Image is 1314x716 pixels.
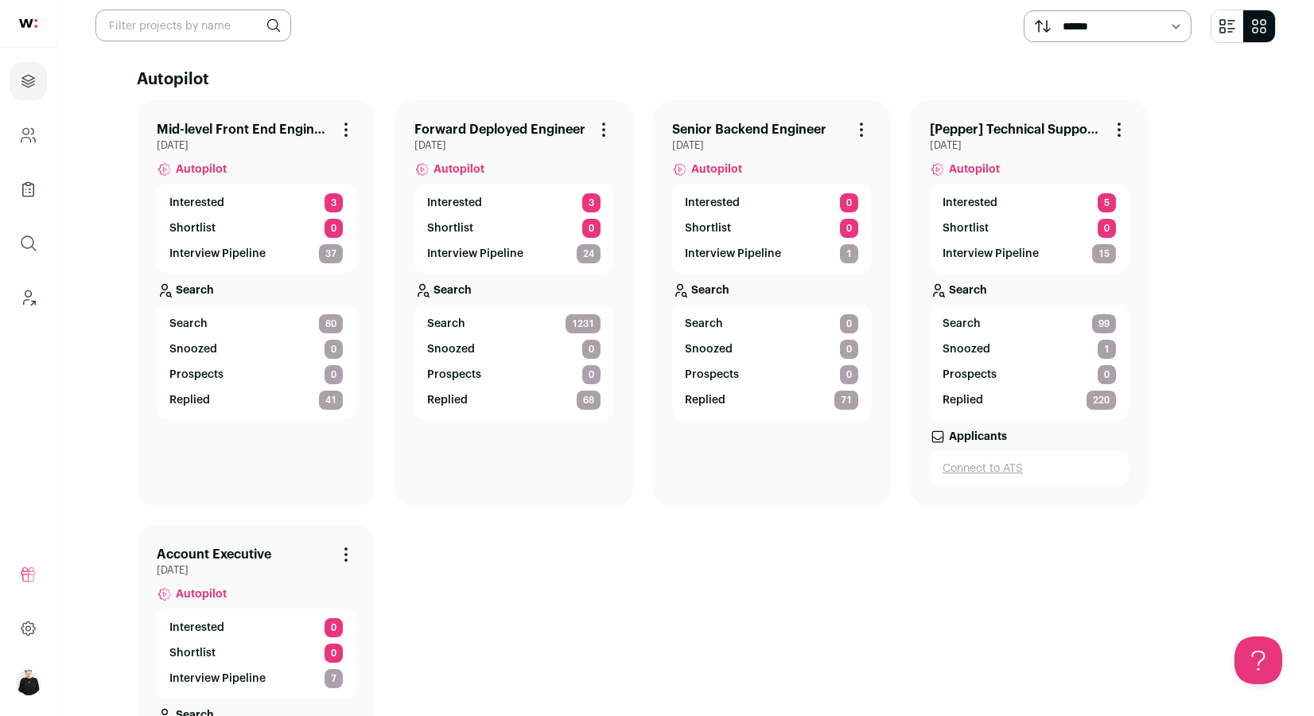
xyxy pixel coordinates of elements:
[840,365,858,384] span: 0
[427,392,468,408] p: Replied
[176,161,227,177] span: Autopilot
[169,220,216,236] p: Shortlist
[691,161,742,177] span: Autopilot
[157,273,356,305] a: Search
[169,645,216,661] p: Shortlist
[834,391,858,410] span: 71
[427,244,601,263] a: Interview Pipeline 24
[672,273,871,305] a: Search
[169,669,343,688] a: Interview Pipeline 7
[685,195,740,211] p: Interested
[840,314,858,333] span: 0
[169,392,210,408] p: Replied
[672,152,871,184] a: Autopilot
[943,219,1116,238] a: Shortlist 0
[685,316,723,332] span: Search
[414,139,613,152] span: [DATE]
[10,278,47,317] a: Leads (Backoffice)
[157,139,356,152] span: [DATE]
[427,341,475,357] p: Snoozed
[16,670,41,695] img: 9240684-medium_jpg
[943,316,981,332] span: Search
[840,193,858,212] span: 0
[577,244,601,263] span: 24
[169,193,343,212] a: Interested 3
[427,316,465,332] span: Search
[685,193,858,212] a: Interested 0
[840,340,858,359] span: 0
[840,219,858,238] span: 0
[685,246,781,262] p: Interview Pipeline
[943,365,1116,384] a: Prospects 0
[943,193,1116,212] a: Interested 5
[169,367,224,383] p: Prospects
[943,314,1116,333] a: Search 99
[336,120,356,139] button: Project Actions
[852,120,871,139] button: Project Actions
[566,314,601,333] span: 1231
[157,152,356,184] a: Autopilot
[1092,244,1116,263] span: 15
[169,644,343,663] a: Shortlist 0
[157,577,356,609] a: Autopilot
[943,392,983,408] p: Replied
[169,244,343,263] a: Interview Pipeline 37
[691,282,729,298] p: Search
[325,340,343,359] span: 0
[685,341,733,357] p: Snoozed
[1110,120,1129,139] button: Project Actions
[685,367,739,383] p: Prospects
[685,392,725,408] p: Replied
[930,273,1129,305] a: Search
[685,365,858,384] a: Prospects 0
[672,120,826,139] a: Senior Backend Engineer
[582,219,601,238] span: 0
[943,461,1116,477] a: Connect to ATS
[685,220,731,236] p: Shortlist
[672,139,871,152] span: [DATE]
[325,219,343,238] span: 0
[427,193,601,212] a: Interested 3
[325,193,343,212] span: 3
[930,419,1129,451] a: Applicants
[427,246,523,262] p: Interview Pipeline
[427,365,601,384] a: Prospects 0
[577,391,601,410] span: 68
[319,244,343,263] span: 37
[943,220,989,236] p: Shortlist
[949,161,1000,177] span: Autopilot
[319,314,343,333] span: 80
[427,367,481,383] p: Prospects
[325,644,343,663] span: 0
[1098,365,1116,384] span: 0
[169,246,266,262] p: Interview Pipeline
[594,120,613,139] button: Project Actions
[414,120,585,139] a: Forward Deployed Engineer
[949,429,1007,445] p: Applicants
[943,340,1116,359] a: Snoozed 1
[943,341,990,357] p: Snoozed
[10,62,47,100] a: Projects
[427,219,601,238] a: Shortlist 0
[169,314,343,333] a: Search 80
[169,195,224,211] p: Interested
[319,391,343,410] span: 41
[325,365,343,384] span: 0
[169,620,224,636] p: Interested
[949,282,987,298] p: Search
[414,152,613,184] a: Autopilot
[685,244,858,263] a: Interview Pipeline 1
[169,341,217,357] p: Snoozed
[840,244,858,263] span: 1
[176,282,214,298] p: Search
[157,545,271,564] a: Account Executive
[582,193,601,212] span: 3
[930,120,1103,139] a: [Pepper] Technical Support Engineer
[433,282,472,298] p: Search
[427,340,601,359] a: Snoozed 0
[943,244,1116,263] a: Interview Pipeline 15
[325,618,343,637] span: 0
[1092,314,1116,333] span: 99
[943,391,1116,410] a: Replied 220
[325,669,343,688] span: 7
